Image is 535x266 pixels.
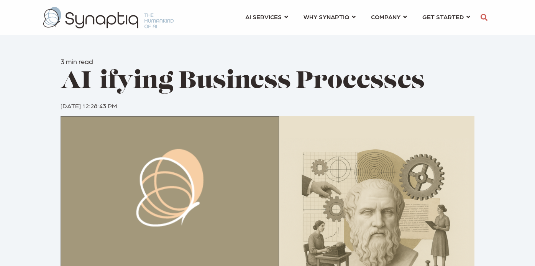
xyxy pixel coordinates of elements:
span: GET STARTED [422,12,464,22]
a: GET STARTED [422,10,470,24]
a: AI SERVICES [245,10,288,24]
span: AI SERVICES [245,12,282,22]
span: [DATE] 12:28:43 PM [61,102,117,109]
img: synaptiq logo-2 [43,7,174,28]
nav: menu [238,4,478,31]
a: COMPANY [371,10,407,24]
a: WHY SYNAPTIQ [304,10,356,24]
h6: 3 min read [61,57,474,66]
span: WHY SYNAPTIQ [304,12,349,22]
span: COMPANY [371,12,400,22]
span: AI-ifying Business Processes [61,70,425,94]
